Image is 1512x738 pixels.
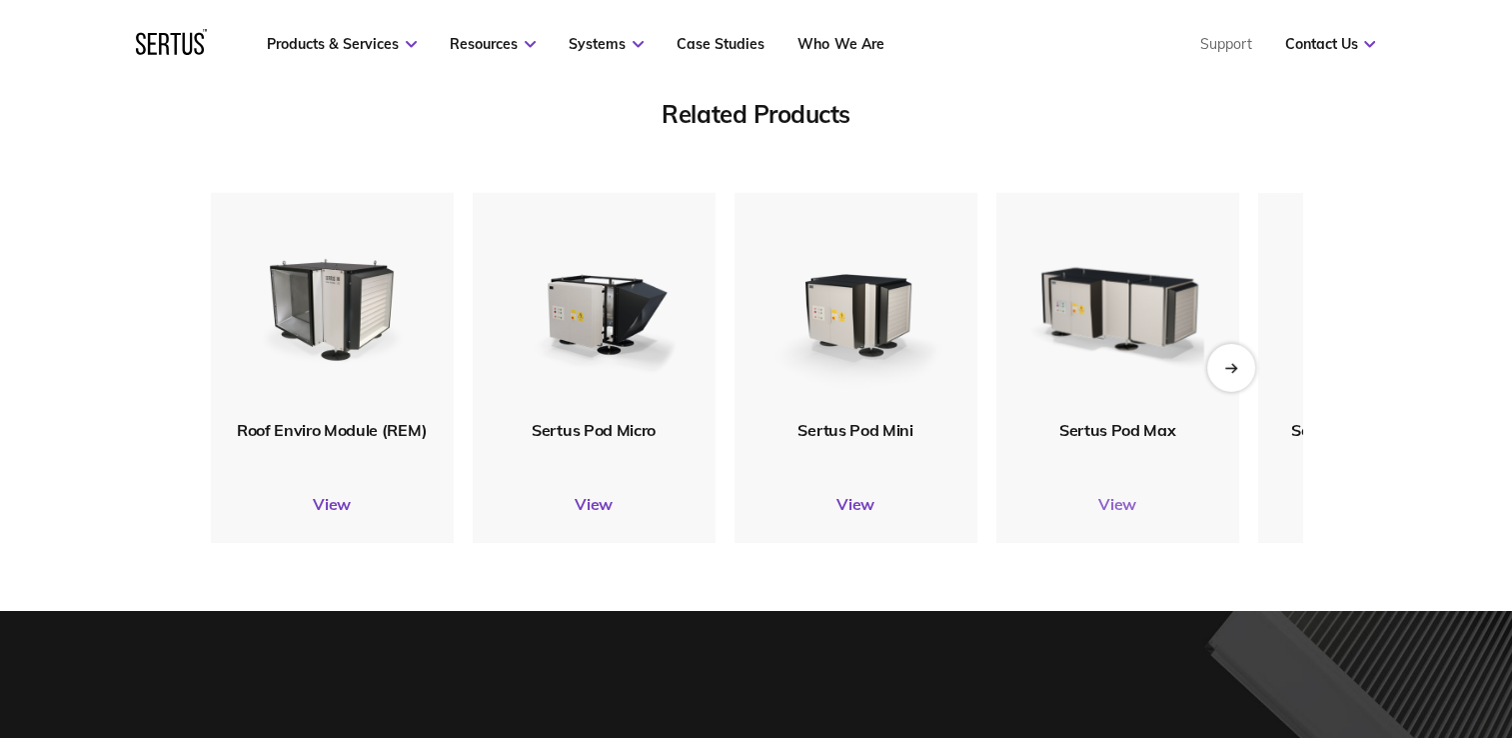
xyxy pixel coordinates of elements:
span: Roof Enviro Module (REM) [236,419,426,439]
span: Sertus Pod Mini [797,419,912,439]
span: Sertus Pod Max [1058,419,1175,439]
span: Sertus Pod Micro [532,419,656,439]
div: Related Products [211,99,1302,129]
a: Products & Services [267,35,417,53]
a: View [473,494,715,514]
a: View [1258,494,1500,514]
a: Contact Us [1284,35,1375,53]
a: View [211,494,453,514]
a: Resources [450,35,536,53]
a: Support [1199,35,1251,53]
a: Who We Are [797,35,883,53]
span: Sertus Pod Mini Vertical [1291,419,1466,439]
a: View [996,494,1238,514]
div: Next slide [1207,344,1255,392]
a: View [735,494,976,514]
iframe: Chat Widget [1153,507,1512,738]
a: Systems [569,35,644,53]
a: Case Studies [677,35,764,53]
